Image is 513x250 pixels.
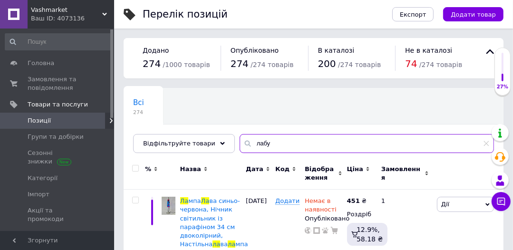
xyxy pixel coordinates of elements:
div: Опубліковано [305,214,342,223]
button: Експорт [392,7,434,21]
span: Ла [201,197,210,204]
span: Назва [180,165,201,173]
a: ЛампаЛава синьо-червона, Нічник світильник із парафіном 34 см двоколірний, Настільналавалампа [180,197,248,248]
span: Код [275,165,290,173]
span: Позиції [28,116,51,125]
div: Ваш ID: 4073136 [31,14,114,23]
span: 274 [133,109,144,116]
span: Головна [28,59,54,67]
span: 200 [318,58,336,69]
span: Відфільтруйте товари [143,140,215,147]
span: Дії [441,201,449,208]
button: Чат з покупцем [492,192,511,211]
span: Додати товар [451,11,496,18]
span: ва синьо-червона, Нічник світильник із парафіном 34 см двоколірний, Настільна [180,197,240,248]
span: Замовлення та повідомлення [28,75,88,92]
input: Пошук по назві позиції, артикулу і пошуковим запитам [240,134,494,153]
div: Перелік позицій [143,10,228,19]
span: Додано [143,47,169,54]
span: ва [220,240,228,248]
span: 274 [143,58,161,69]
div: ₴ [347,197,367,205]
span: / 274 товарів [419,61,462,68]
span: Опубліковано [231,47,279,54]
input: Пошук [5,33,112,50]
span: Сезонні знижки [28,149,88,166]
span: Відображення [305,165,336,182]
span: Не в каталозі [405,47,452,54]
span: Ціна [347,165,363,173]
div: 27% [495,84,510,90]
span: Ла [180,197,189,204]
img: Лампа Лава сине-красная, Ночник светильник с парафином 34 см двухцветный, Настольная лава лампа [162,197,175,215]
span: 12.9%, 58.18 ₴ [357,226,383,243]
span: 274 [231,58,249,69]
span: В каталозі [318,47,355,54]
span: Акції та промокоди [28,206,88,223]
span: Немає в наявності [305,197,337,216]
span: / 1000 товарів [163,61,210,68]
span: Експорт [400,11,426,18]
span: Додати [275,197,300,205]
span: / 274 товарів [251,61,293,68]
span: % [145,165,151,173]
b: 451 [347,197,360,204]
span: ла [213,240,220,248]
div: Роздріб [347,210,373,219]
span: ла [228,240,235,248]
span: Замовлення [381,165,422,182]
span: мпа [188,197,201,204]
span: / 274 товарів [338,61,381,68]
button: Додати товар [443,7,503,21]
span: мпа [235,240,248,248]
span: Vashmarket [31,6,102,14]
span: 74 [405,58,417,69]
span: Товари та послуги [28,100,88,109]
span: Групи та добірки [28,133,84,141]
span: Імпорт [28,190,49,199]
span: Дата [246,165,263,173]
span: Категорії [28,174,58,183]
span: Всі [133,98,144,107]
